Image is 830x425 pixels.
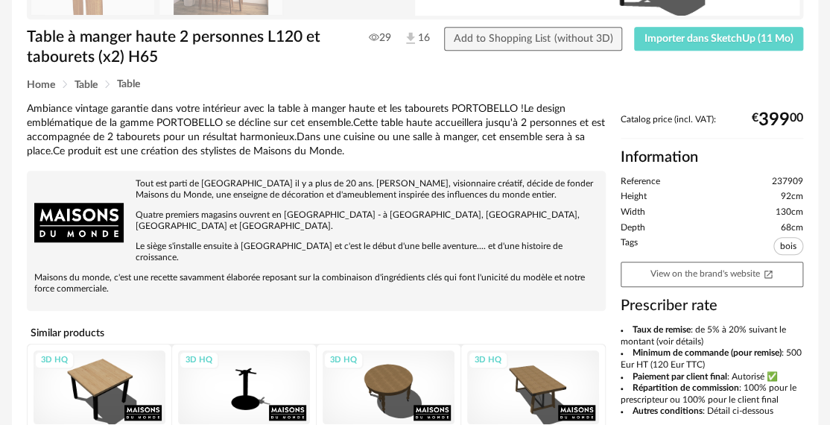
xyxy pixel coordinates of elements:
li: : Autorisé ✅ [621,371,804,383]
p: Quatre premiers magasins ouvrent en [GEOGRAPHIC_DATA] - à [GEOGRAPHIC_DATA], [GEOGRAPHIC_DATA], [... [34,210,598,232]
p: Le siège s'installe ensuite à [GEOGRAPHIC_DATA] et c'est le début d'une belle aventure.... et d'u... [34,241,598,263]
span: 29 [369,31,391,45]
div: Ambiance vintage garantie dans votre intérieur avec la table à manger haute et les tabourets PORT... [27,102,606,159]
h3: Prescriber rate [621,296,804,315]
b: Minimum de commande (pour remise) [633,348,782,357]
li: : de 5% à 20% suivant le montant (voir détails) [621,324,804,347]
span: 237909 [772,176,803,188]
span: 130cm [776,207,803,218]
p: Tout est parti de [GEOGRAPHIC_DATA] il y a plus de 20 ans. [PERSON_NAME], visionnaire créatif, dé... [34,178,598,201]
div: Catalog price (incl. VAT): [621,114,804,139]
span: Reference [621,176,660,188]
span: Table [117,79,140,89]
span: bois [773,237,803,255]
span: Depth [621,222,645,234]
span: Importer dans SketchUp (11 Mo) [644,34,793,44]
p: Maisons du monde, c'est une recette savamment élaborée reposant sur la combinaison d'ingrédients ... [34,272,598,295]
span: 92cm [781,191,803,203]
li: : 100% pour le prescripteur ou 100% pour le client final [621,382,804,406]
div: € 00 [752,115,803,125]
span: Height [621,191,647,203]
img: Téléchargements [403,31,418,45]
span: Home [27,80,55,90]
span: Open In New icon [763,268,773,278]
span: Tags [621,237,638,258]
button: Add to Shopping List (without 3D) [444,27,623,51]
button: Importer dans SketchUp (11 Mo) [634,27,803,51]
div: 3D HQ [323,351,364,370]
span: 68cm [781,222,803,234]
div: 3D HQ [179,351,219,370]
li: : Détail ci-dessous [621,406,804,418]
h4: Similar products [27,323,606,344]
h1: Table à manger haute 2 personnes L120 et tabourets (x2) H65 [27,27,342,68]
h2: Information [621,148,804,167]
div: Breadcrumb [27,79,803,90]
b: Répartition de commission [633,383,739,392]
b: Taux de remise [633,325,691,334]
span: 399 [758,115,790,125]
li: : 500 Eur HT (120 Eur TTC) [621,347,804,371]
span: 16 [403,31,418,45]
img: brand logo [34,178,124,268]
span: Add to Shopping List (without 3D) [454,34,612,44]
div: 3D HQ [468,351,508,370]
b: Paiement par client final [633,372,727,381]
a: View on the brand's websiteOpen In New icon [621,262,804,287]
b: Autres conditions [633,406,703,415]
span: Width [621,207,645,218]
span: Table [75,80,98,90]
div: 3D HQ [34,351,75,370]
